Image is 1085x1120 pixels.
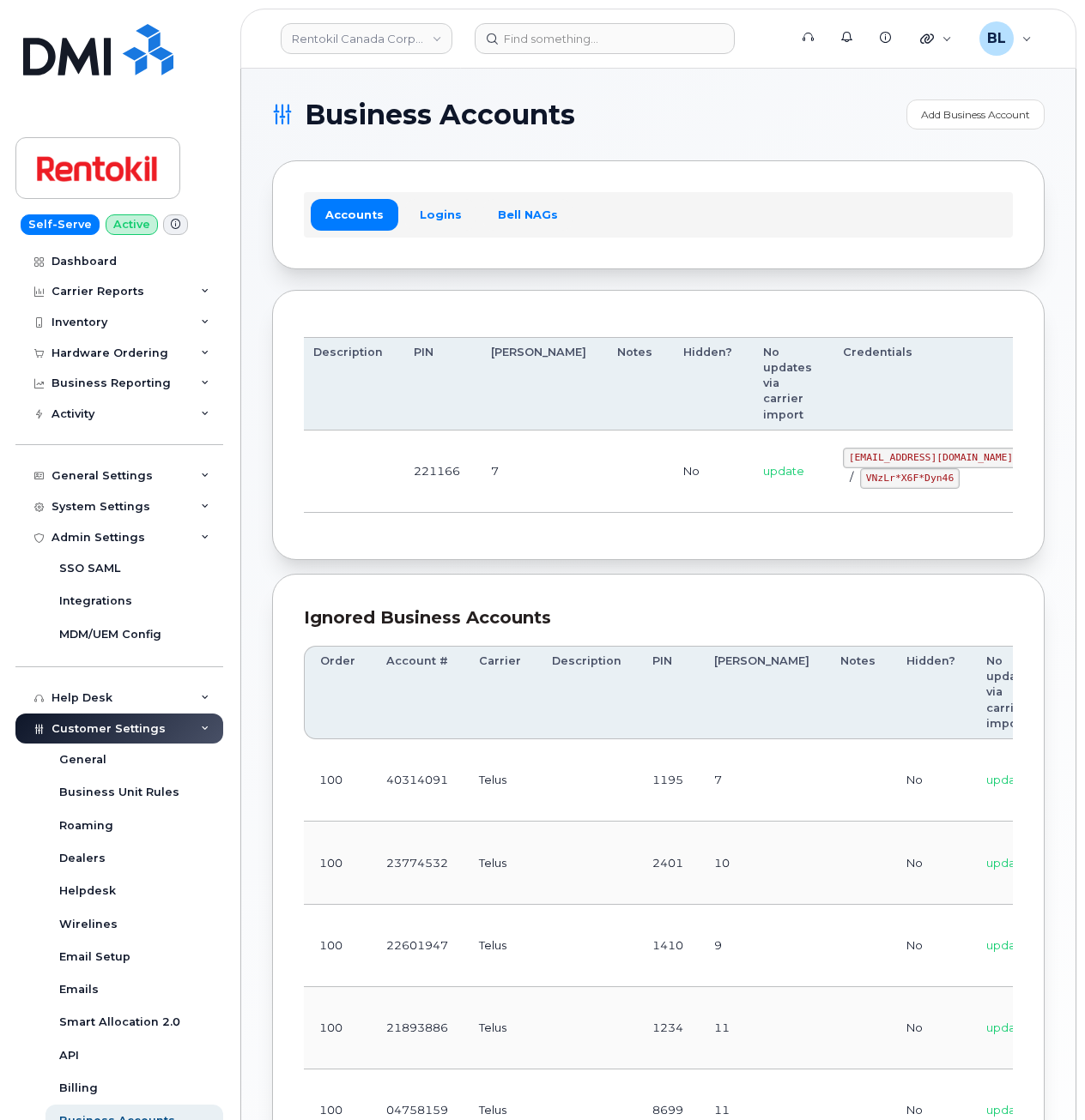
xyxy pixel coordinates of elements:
[699,822,825,904] td: 10
[699,739,825,822] td: 7
[637,987,699,1069] td: 1234
[986,938,1027,952] span: update
[304,605,1013,630] div: Ignored Business Accounts
[304,987,371,1069] td: 100
[464,739,536,822] td: Telus
[398,337,476,431] th: PIN
[637,822,699,904] td: 2401
[304,646,371,739] th: Order
[891,822,971,904] td: No
[891,905,971,987] td: No
[602,337,668,431] th: Notes
[311,199,398,230] a: Accounts
[298,337,398,431] th: Description
[464,987,536,1069] td: Telus
[891,739,971,822] td: No
[850,470,853,484] span: /
[637,739,699,822] td: 1195
[906,99,1045,129] a: Add Business Account
[304,905,371,987] td: 100
[986,1103,1027,1117] span: update
[464,822,536,904] td: Telus
[748,337,827,431] th: No updates via carrier import
[476,431,602,513] td: 7
[860,468,960,489] code: VNzLr*X6F*Dyn46
[986,773,1027,786] span: update
[405,199,476,230] a: Logins
[891,646,971,739] th: Hidden?
[668,337,748,431] th: Hidden?
[971,646,1051,739] th: No updates via carrier import
[304,822,371,904] td: 100
[371,739,464,822] td: 40314091
[763,464,804,478] span: update
[305,102,575,128] span: Business Accounts
[668,431,748,513] td: No
[699,987,825,1069] td: 11
[986,856,1027,870] span: update
[843,448,1019,468] code: [EMAIL_ADDRESS][DOMAIN_NAME]
[699,646,825,739] th: [PERSON_NAME]
[536,646,637,739] th: Description
[483,199,573,230] a: Bell NAGs
[637,905,699,987] td: 1410
[371,646,464,739] th: Account #
[371,822,464,904] td: 23774532
[371,987,464,1069] td: 21893886
[476,337,602,431] th: [PERSON_NAME]
[304,739,371,822] td: 100
[464,646,536,739] th: Carrier
[986,1021,1027,1034] span: update
[464,905,536,987] td: Telus
[699,905,825,987] td: 9
[637,646,699,739] th: PIN
[398,431,476,513] td: 221166
[371,905,464,987] td: 22601947
[827,337,1034,431] th: Credentials
[891,987,971,1069] td: No
[825,646,891,739] th: Notes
